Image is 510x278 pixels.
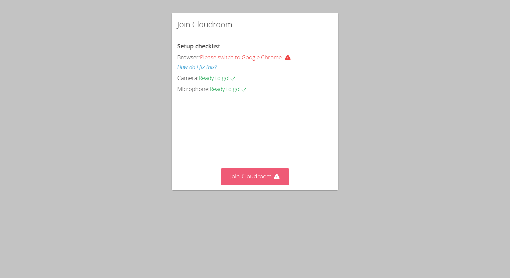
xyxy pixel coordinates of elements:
h2: Join Cloudroom [177,18,232,30]
span: Please switch to Google Chrome. [200,53,296,61]
button: How do I fix this? [177,62,217,72]
span: Ready to go! [199,74,236,82]
span: Ready to go! [210,85,247,93]
button: Join Cloudroom [221,168,289,185]
span: Microphone: [177,85,210,93]
span: Browser: [177,53,200,61]
span: Setup checklist [177,42,220,50]
span: Camera: [177,74,199,82]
